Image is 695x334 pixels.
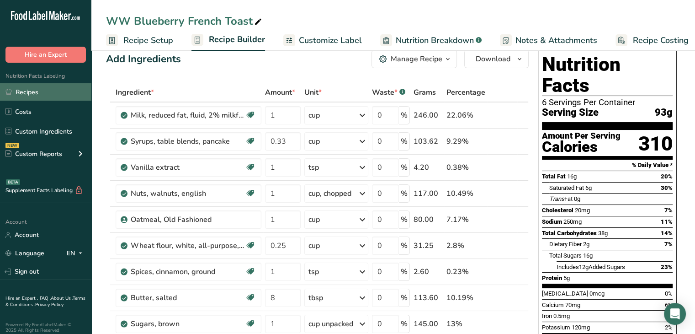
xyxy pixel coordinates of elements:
[446,240,485,251] div: 2.8%
[35,302,64,308] a: Privacy Policy
[664,303,686,325] div: Open Intercom Messenger
[304,87,322,98] span: Unit
[446,162,485,173] div: 0.38%
[446,188,485,199] div: 10.49%
[5,322,86,333] div: Powered By FoodLabelMaker © 2025 All Rights Reserved
[265,87,295,98] span: Amount
[661,230,673,237] span: 14%
[308,214,320,225] div: cup
[308,266,319,277] div: tsp
[542,302,564,308] span: Calcium
[308,240,320,251] div: cup
[542,324,570,331] span: Potassium
[131,136,245,147] div: Syrups, table blends, pancake
[308,318,353,329] div: cup unpacked
[371,50,457,68] button: Manage Recipe
[414,292,443,303] div: 113.60
[515,34,597,47] span: Notes & Attachments
[414,87,436,98] span: Grams
[414,214,443,225] div: 80.00
[5,295,85,308] a: Terms & Conditions .
[5,143,19,148] div: NEW
[542,230,597,237] span: Total Carbohydrates
[664,207,673,214] span: 7%
[661,264,673,270] span: 23%
[131,240,245,251] div: Wheat flour, white, all-purpose, self-rising, enriched
[414,266,443,277] div: 2.60
[131,162,245,173] div: Vanilla extract
[67,248,86,259] div: EN
[372,87,405,98] div: Waste
[583,252,593,259] span: 16g
[131,266,245,277] div: Spices, cinnamon, ground
[308,136,320,147] div: cup
[446,110,485,121] div: 22.06%
[414,136,443,147] div: 103.62
[583,241,589,248] span: 2g
[414,162,443,173] div: 4.20
[131,214,245,225] div: Oatmeal, Old Fashioned
[572,324,590,331] span: 120mg
[446,87,485,98] span: Percentage
[131,292,245,303] div: Butter, salted
[575,207,590,214] span: 20mg
[40,295,51,302] a: FAQ .
[542,140,621,154] div: Calories
[542,207,573,214] span: Cholesterol
[563,218,582,225] span: 250mg
[661,218,673,225] span: 11%
[391,54,442,65] div: Manage Recipe
[661,173,673,180] span: 20%
[542,160,673,171] section: % Daily Value *
[308,110,320,121] div: cup
[542,312,552,319] span: Iron
[542,173,566,180] span: Total Fat
[131,188,245,199] div: Nuts, walnuts, english
[5,245,44,261] a: Language
[664,241,673,248] span: 7%
[106,30,173,51] a: Recipe Setup
[633,34,689,47] span: Recipe Costing
[665,290,673,297] span: 0%
[549,195,573,202] span: Fat
[191,29,265,51] a: Recipe Builder
[446,136,485,147] div: 9.29%
[396,34,474,47] span: Nutrition Breakdown
[446,318,485,329] div: 13%
[308,162,319,173] div: tsp
[542,218,562,225] span: Sodium
[585,184,592,191] span: 6g
[598,230,608,237] span: 38g
[500,30,597,51] a: Notes & Attachments
[414,110,443,121] div: 246.00
[563,275,570,281] span: 5g
[553,312,570,319] span: 0.5mg
[308,292,323,303] div: tbsp
[542,275,562,281] span: Protein
[51,295,73,302] a: About Us .
[5,295,38,302] a: Hire an Expert .
[542,98,673,107] div: 6 Servings Per Container
[565,302,580,308] span: 70mg
[615,30,689,51] a: Recipe Costing
[476,54,510,65] span: Download
[579,264,589,270] span: 12g
[283,30,362,51] a: Customize Label
[116,87,154,98] span: Ingredient
[446,292,485,303] div: 10.19%
[5,149,62,159] div: Custom Reports
[665,324,673,331] span: 2%
[665,302,673,308] span: 6%
[131,318,245,329] div: Sugars, brown
[549,241,582,248] span: Dietary Fiber
[542,290,588,297] span: [MEDICAL_DATA]
[414,240,443,251] div: 31.25
[549,184,584,191] span: Saturated Fat
[638,132,673,156] div: 310
[308,188,351,199] div: cup, chopped
[542,107,599,119] span: Serving Size
[557,264,625,270] span: Includes Added Sugars
[542,54,673,96] h1: Nutrition Facts
[446,214,485,225] div: 7.17%
[299,34,362,47] span: Customize Label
